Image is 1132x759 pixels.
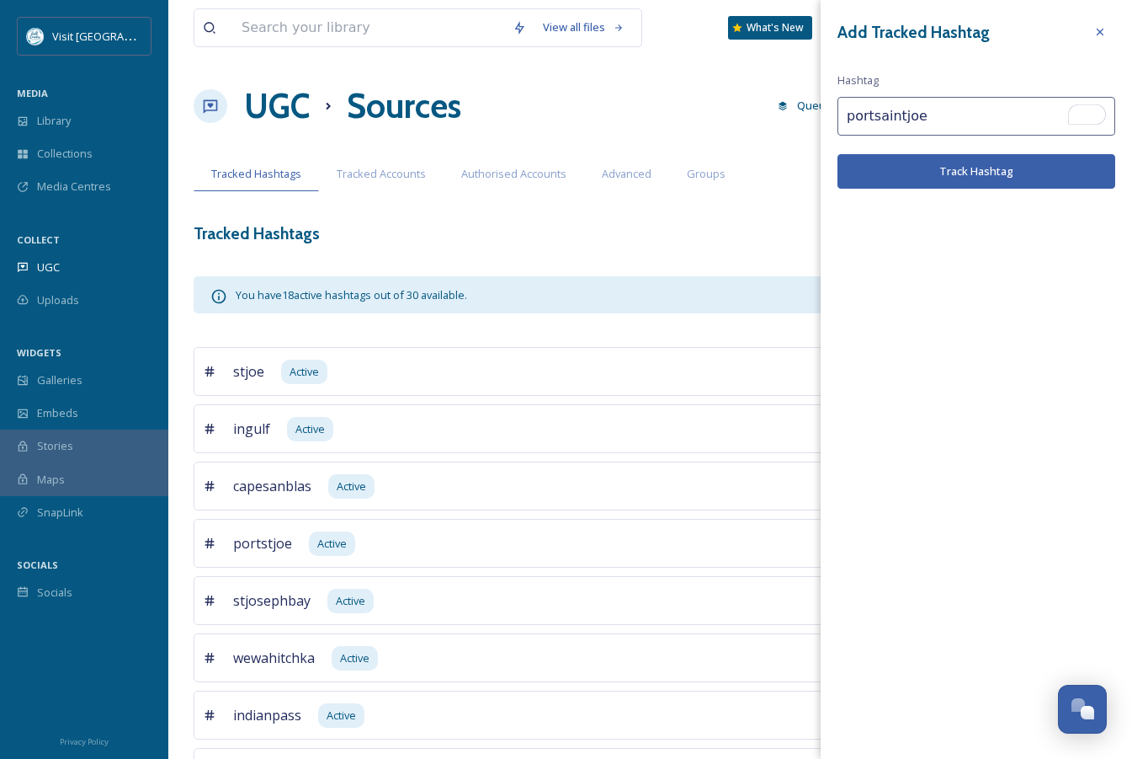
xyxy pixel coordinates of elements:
span: Privacy Policy [60,736,109,747]
span: Active [317,536,347,552]
span: Stories [37,438,73,454]
span: Authorised Accounts [461,166,566,182]
a: Queued [769,89,856,122]
span: Galleries [37,372,82,388]
span: Active [290,364,319,380]
span: WIDGETS [17,346,61,359]
span: You have 18 active hashtags out of 30 available. [236,287,467,302]
img: download%20%282%29.png [27,28,44,45]
h3: Tracked Hashtags [194,222,320,246]
span: indianpass [233,705,301,725]
span: wewahitchka [233,648,315,668]
span: portstjoe [233,533,292,553]
span: Tracked Accounts [337,166,426,182]
a: UGC [244,81,310,131]
span: Active [336,593,365,609]
button: Track Hashtag [837,154,1115,189]
span: stjosephbay [233,591,311,611]
a: View all files [534,11,633,44]
span: Uploads [37,292,79,308]
span: Collections [37,146,93,162]
button: Queued [769,89,848,122]
h1: Sources [347,81,461,131]
span: Media Centres [37,179,111,195]
a: What's New [728,16,812,40]
span: SnapLink [37,505,83,521]
span: Visit [GEOGRAPHIC_DATA] [52,28,183,44]
span: Hashtag [837,72,879,88]
span: SOCIALS [17,559,58,571]
span: Active [337,478,366,494]
span: Socials [37,585,72,601]
span: Active [295,421,325,437]
span: Embeds [37,405,78,421]
span: Active [340,650,369,666]
input: To enrich screen reader interactions, please activate Accessibility in Grammarly extension settings [837,97,1115,136]
span: Maps [37,472,65,488]
span: ingulf [233,419,270,439]
span: Groups [687,166,725,182]
span: UGC [37,259,60,275]
span: Tracked Hashtags [211,166,301,182]
span: stjoe [233,361,264,382]
span: capesanblas [233,476,311,496]
input: Search your library [233,9,504,46]
span: Library [37,113,71,129]
span: Advanced [602,166,651,182]
span: COLLECT [17,233,60,246]
span: Active [327,708,356,724]
button: Open Chat [1058,685,1107,734]
a: Privacy Policy [60,730,109,751]
h3: Add Tracked Hashtag [837,20,990,45]
span: MEDIA [17,87,48,99]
